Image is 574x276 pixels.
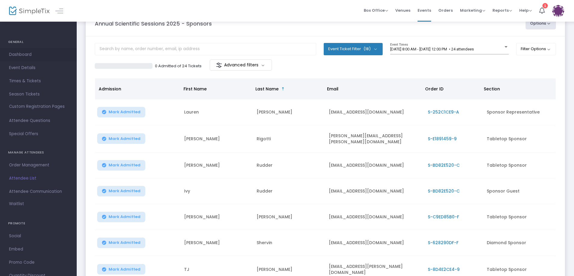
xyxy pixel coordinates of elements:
[155,63,202,69] p: 0 Admitted of 24 Tickets
[542,3,548,8] div: 1
[8,217,69,229] h4: PROMOTE
[483,99,556,125] td: Sponsor Representative
[181,178,253,204] td: Ivy
[526,17,556,29] button: Options
[428,188,460,194] span: S-BD82E520-C
[9,232,68,240] span: Social
[428,240,458,246] span: S-628290DF-F
[516,43,556,55] button: Filter Options
[325,230,424,256] td: [EMAIL_ADDRESS][DOMAIN_NAME]
[97,133,145,144] button: Mark Admitted
[181,125,253,153] td: [PERSON_NAME]
[97,212,145,222] button: Mark Admitted
[483,204,556,230] td: Tabletop Sponsor
[483,153,556,178] td: Tabletop Sponsor
[181,99,253,125] td: Lauren
[324,43,383,55] button: Event Ticket Filter(18)
[483,230,556,256] td: Diamond Sponsor
[327,86,338,92] span: Email
[253,153,326,178] td: Rudder
[9,174,68,182] span: Attendee List
[364,8,388,13] span: Box Office
[395,3,410,18] span: Venues
[428,109,459,115] span: S-252C1CE9-A
[97,264,145,274] button: Mark Admitted
[9,90,68,98] span: Season Tickets
[109,240,140,245] span: Mark Admitted
[97,238,145,248] button: Mark Admitted
[109,136,140,141] span: Mark Admitted
[9,77,68,85] span: Times & Tickets
[325,153,424,178] td: [EMAIL_ADDRESS][DOMAIN_NAME]
[8,147,69,159] h4: MANAGE ATTENDEES
[325,178,424,204] td: [EMAIL_ADDRESS][DOMAIN_NAME]
[9,64,68,72] span: Event Details
[438,3,453,18] span: Orders
[428,162,460,168] span: S-BD82E520-C
[484,86,500,92] span: Section
[109,110,140,114] span: Mark Admitted
[9,259,68,266] span: Promo Code
[216,62,222,68] img: filter
[109,163,140,168] span: Mark Admitted
[363,47,371,51] span: (18)
[325,125,424,153] td: [PERSON_NAME][EMAIL_ADDRESS][PERSON_NAME][DOMAIN_NAME]
[255,86,279,92] span: Last Name
[97,107,145,117] button: Mark Admitted
[9,245,68,253] span: Embed
[181,230,253,256] td: [PERSON_NAME]
[8,36,69,48] h4: GENERAL
[9,161,68,169] span: Order Management
[253,204,326,230] td: [PERSON_NAME]
[519,8,532,13] span: Help
[9,188,68,196] span: Attendee Communication
[109,189,140,193] span: Mark Admitted
[418,3,431,18] span: Events
[109,214,140,219] span: Mark Admitted
[9,130,68,138] span: Special Offers
[425,86,443,92] span: Order ID
[9,104,65,110] span: Custom Registration Pages
[95,20,212,28] m-panel-title: Annual Scientific Sessions 2025 - Sponsors
[428,214,459,220] span: S-C9ED85B0-F
[253,230,326,256] td: Shervin
[483,125,556,153] td: Tabletop Sponsor
[253,99,326,125] td: [PERSON_NAME]
[325,204,424,230] td: [EMAIL_ADDRESS][DOMAIN_NAME]
[210,59,272,71] m-button: Advanced filters
[492,8,512,13] span: Reports
[97,186,145,196] button: Mark Admitted
[109,267,140,272] span: Mark Admitted
[95,43,316,55] input: Search by name, order number, email, ip address
[253,125,326,153] td: Rigotti
[97,160,145,171] button: Mark Admitted
[428,136,457,142] span: S-E1891459-9
[184,86,207,92] span: First Name
[9,117,68,125] span: Attendee Questions
[181,153,253,178] td: [PERSON_NAME]
[325,99,424,125] td: [EMAIL_ADDRESS][DOMAIN_NAME]
[281,86,285,91] span: Sortable
[253,178,326,204] td: Rudder
[390,47,474,51] span: [DATE] 8:00 AM - [DATE] 12:00 PM • 24 attendees
[428,266,460,272] span: S-8D4E2CE4-9
[460,8,485,13] span: Marketing
[9,201,24,207] span: Waitlist
[99,86,121,92] span: Admission
[483,178,556,204] td: Sponsor Guest
[181,204,253,230] td: [PERSON_NAME]
[9,51,68,59] span: Dashboard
